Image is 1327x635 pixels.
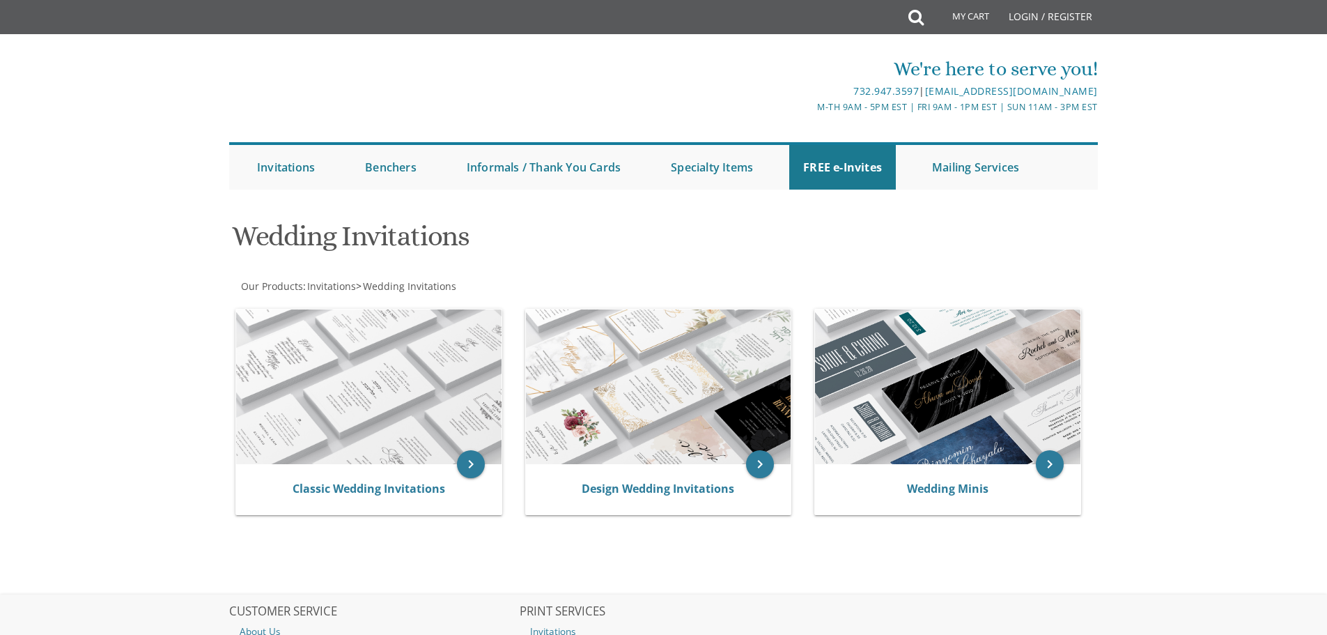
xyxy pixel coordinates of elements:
div: We're here to serve you! [520,55,1098,83]
a: Benchers [351,145,430,190]
img: Design Wedding Invitations [526,309,791,464]
span: > [356,280,456,293]
div: | [520,83,1098,100]
a: Wedding Invitations [362,280,456,293]
a: Wedding Minis [907,481,988,496]
div: : [229,280,664,293]
a: keyboard_arrow_right [746,450,774,478]
div: M-Th 9am - 5pm EST | Fri 9am - 1pm EST | Sun 11am - 3pm EST [520,100,1098,114]
a: Invitations [306,280,356,293]
img: Classic Wedding Invitations [236,309,502,464]
a: Specialty Items [657,145,767,190]
a: FREE e-Invites [789,145,896,190]
a: Classic Wedding Invitations [293,481,445,496]
a: Informals / Thank You Cards [453,145,635,190]
a: Mailing Services [918,145,1033,190]
a: Invitations [243,145,329,190]
a: [EMAIL_ADDRESS][DOMAIN_NAME] [925,84,1098,98]
h1: Wedding Invitations [232,221,800,262]
a: keyboard_arrow_right [457,450,485,478]
a: keyboard_arrow_right [1036,450,1064,478]
a: Design Wedding Invitations [582,481,734,496]
span: Invitations [307,280,356,293]
h2: PRINT SERVICES [520,605,808,619]
h2: CUSTOMER SERVICE [229,605,518,619]
span: Wedding Invitations [363,280,456,293]
a: Our Products [240,280,303,293]
a: My Cart [922,1,999,36]
a: 732.947.3597 [853,84,919,98]
img: Wedding Minis [815,309,1080,464]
